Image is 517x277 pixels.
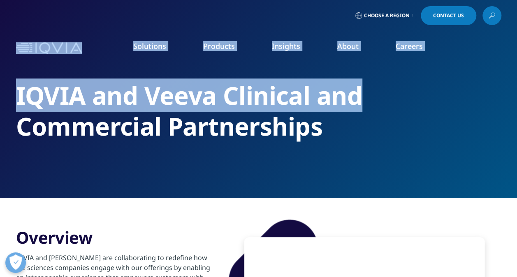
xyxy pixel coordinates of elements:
[85,29,501,67] nav: Primary
[433,13,464,18] span: Contact Us
[272,41,300,51] a: Insights
[364,12,410,19] span: Choose a Region
[16,80,501,142] h2: IQVIA and Veeva Clinical and Commercial Partnerships
[396,41,423,51] a: Careers
[5,252,26,273] button: Open Preferences
[203,41,235,51] a: Products
[133,41,166,51] a: Solutions
[16,42,82,54] img: IQVIA Healthcare Information Technology and Pharma Clinical Research Company
[337,41,359,51] a: About
[421,6,476,25] a: Contact Us
[16,227,216,248] h3: Overview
